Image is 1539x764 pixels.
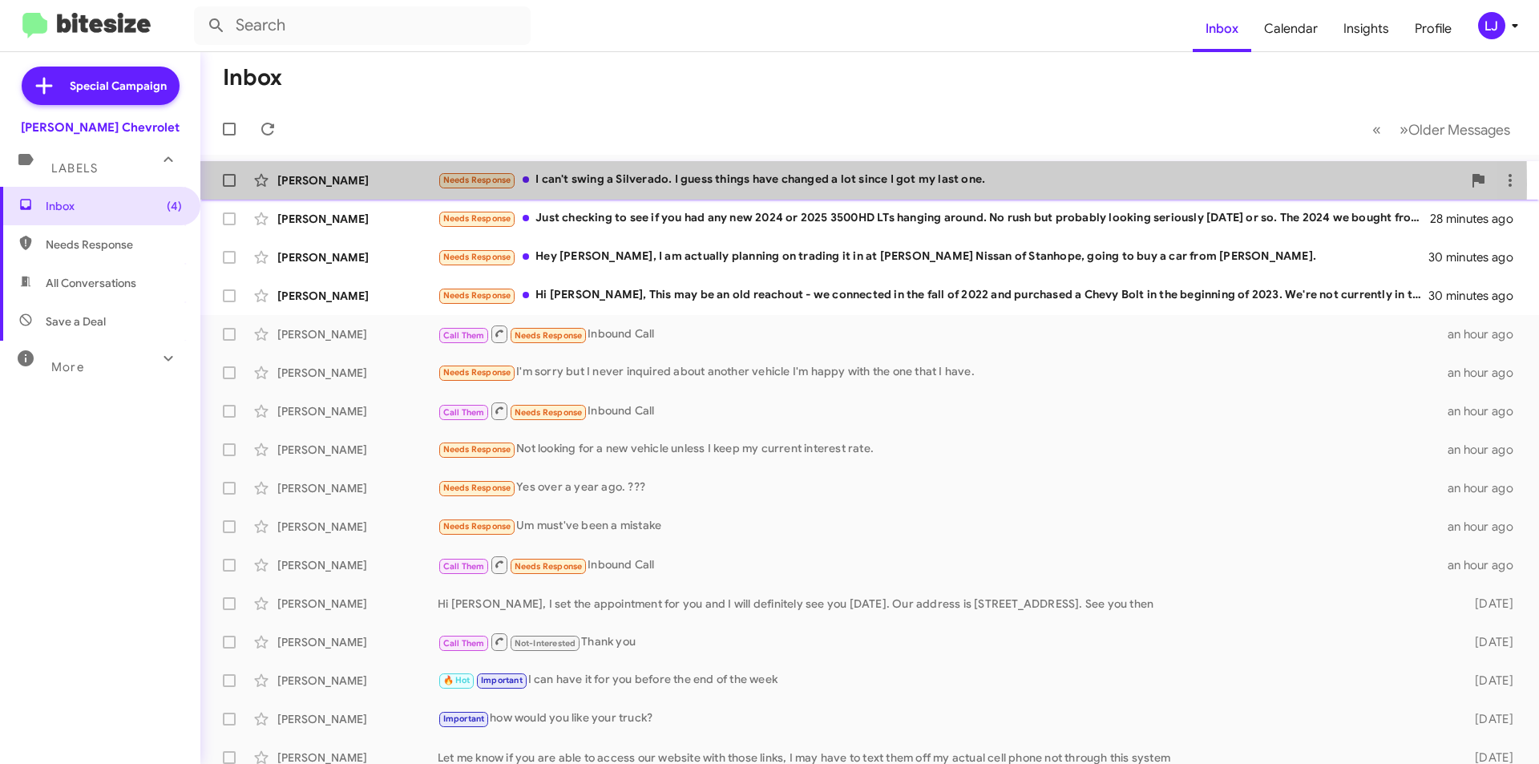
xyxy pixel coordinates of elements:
span: Needs Response [515,330,583,341]
div: an hour ago [1448,442,1526,458]
button: Next [1390,113,1520,146]
div: [PERSON_NAME] [277,403,438,419]
div: LJ [1478,12,1505,39]
div: an hour ago [1448,365,1526,381]
div: [PERSON_NAME] [277,711,438,727]
input: Search [194,6,531,45]
div: [DATE] [1449,673,1526,689]
span: Important [481,675,523,685]
span: (4) [167,198,182,214]
span: Needs Response [46,236,182,253]
span: Needs Response [443,521,511,532]
div: [PERSON_NAME] Chevrolet [21,119,180,135]
span: Not-Interested [515,638,576,649]
div: an hour ago [1448,403,1526,419]
span: Special Campaign [70,78,167,94]
div: [PERSON_NAME] [277,326,438,342]
div: [PERSON_NAME] [277,480,438,496]
div: Inbound Call [438,324,1448,344]
span: Needs Response [443,367,511,378]
div: [DATE] [1449,634,1526,650]
span: Needs Response [443,290,511,301]
a: Calendar [1251,6,1331,52]
div: Inbound Call [438,555,1448,575]
div: [PERSON_NAME] [277,211,438,227]
span: Needs Response [443,444,511,455]
span: Call Them [443,407,485,418]
span: 🔥 Hot [443,675,471,685]
span: Needs Response [443,483,511,493]
div: Hi [PERSON_NAME], I set the appointment for you and I will definitely see you [DATE]. Our address... [438,596,1449,612]
span: Needs Response [443,213,511,224]
div: Yes over a year ago. ??? [438,479,1448,497]
a: Special Campaign [22,67,180,105]
div: Not looking for a new vehicle unless I keep my current interest rate. [438,440,1448,459]
a: Profile [1402,6,1464,52]
div: 30 minutes ago [1430,249,1526,265]
div: [PERSON_NAME] [277,519,438,535]
div: I can have it for you before the end of the week [438,671,1449,689]
div: [PERSON_NAME] [277,249,438,265]
span: Inbox [46,198,182,214]
span: Save a Deal [46,313,106,329]
div: [PERSON_NAME] [277,596,438,612]
div: Hey [PERSON_NAME], I am actually planning on trading it in at [PERSON_NAME] Nissan of Stanhope, g... [438,248,1430,266]
div: an hour ago [1448,480,1526,496]
div: [PERSON_NAME] [277,172,438,188]
div: [DATE] [1449,711,1526,727]
span: Older Messages [1408,121,1510,139]
div: Just checking to see if you had any new 2024 or 2025 3500HD LTs hanging around. No rush but proba... [438,209,1430,228]
div: [PERSON_NAME] [277,288,438,304]
span: More [51,360,84,374]
div: an hour ago [1448,519,1526,535]
div: Thank you [438,632,1449,652]
div: an hour ago [1448,326,1526,342]
div: 30 minutes ago [1430,288,1526,304]
span: Important [443,713,485,724]
span: Needs Response [443,252,511,262]
span: Labels [51,161,98,176]
div: [PERSON_NAME] [277,634,438,650]
div: [PERSON_NAME] [277,557,438,573]
span: » [1400,119,1408,139]
span: « [1372,119,1381,139]
div: [DATE] [1449,596,1526,612]
div: [PERSON_NAME] [277,673,438,689]
div: Hi [PERSON_NAME], This may be an old reachout - we connected in the fall of 2022 and purchased a ... [438,286,1430,305]
button: Previous [1363,113,1391,146]
div: [PERSON_NAME] [277,442,438,458]
span: Needs Response [515,561,583,572]
div: how would you like your truck? [438,709,1449,728]
span: Call Them [443,330,485,341]
span: Needs Response [443,175,511,185]
h1: Inbox [223,65,282,91]
span: All Conversations [46,275,136,291]
button: LJ [1464,12,1521,39]
span: Needs Response [515,407,583,418]
span: Call Them [443,561,485,572]
div: Inbound Call [438,401,1448,421]
div: an hour ago [1448,557,1526,573]
span: Call Them [443,638,485,649]
div: Um must've been a mistake [438,517,1448,536]
a: Inbox [1193,6,1251,52]
a: Insights [1331,6,1402,52]
nav: Page navigation example [1363,113,1520,146]
div: I'm sorry but I never inquired about another vehicle I'm happy with the one that I have. [438,363,1448,382]
div: I can't swing a Silverado. I guess things have changed a lot since I got my last one. [438,171,1462,189]
div: 28 minutes ago [1430,211,1526,227]
div: [PERSON_NAME] [277,365,438,381]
